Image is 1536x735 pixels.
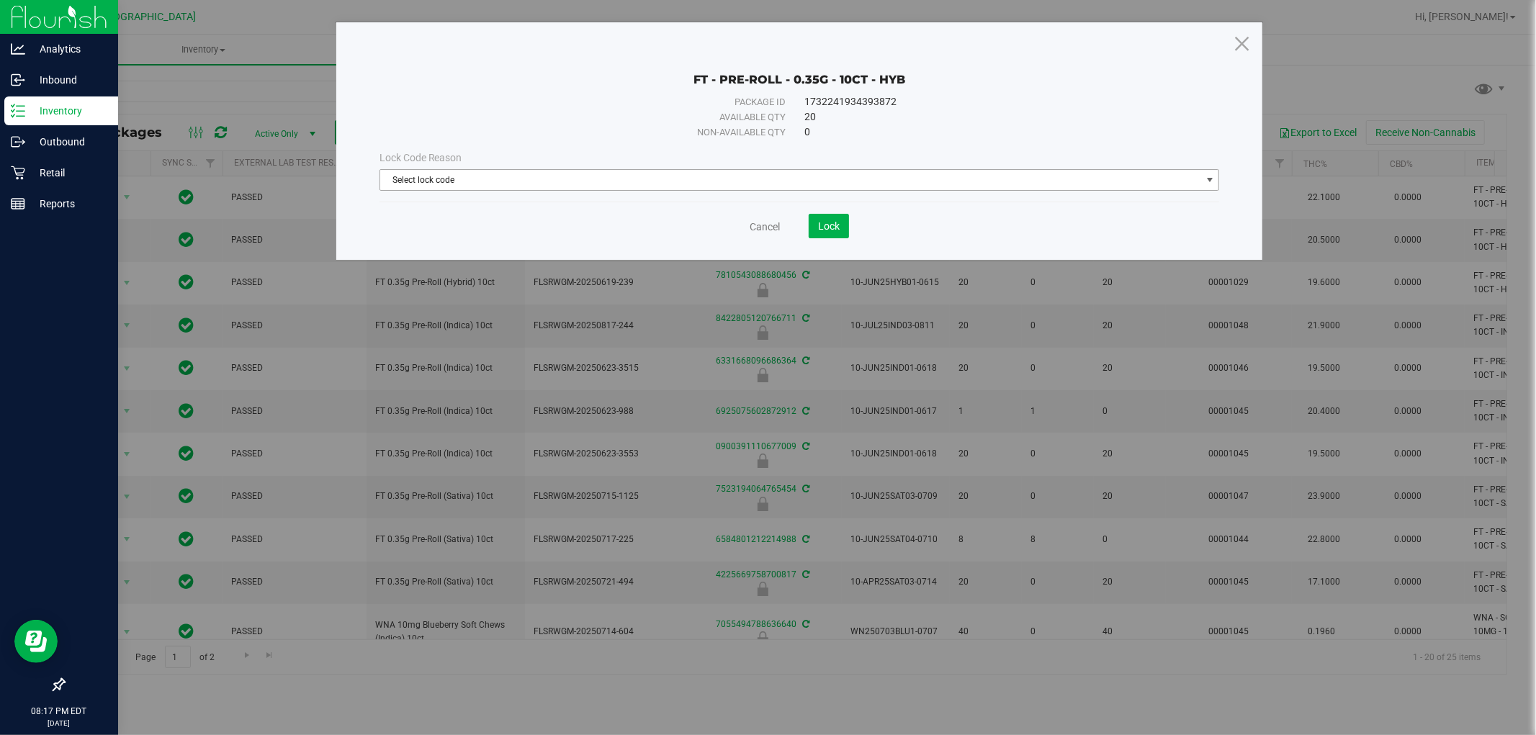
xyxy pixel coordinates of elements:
[14,620,58,663] iframe: Resource center
[416,125,786,140] div: Non-available qty
[11,42,25,56] inline-svg: Analytics
[750,220,780,234] a: Cancel
[416,95,786,109] div: Package ID
[6,718,112,729] p: [DATE]
[11,166,25,180] inline-svg: Retail
[11,135,25,149] inline-svg: Outbound
[379,152,462,163] span: Lock Code Reason
[380,170,1201,190] span: Select lock code
[804,109,1182,125] div: 20
[818,220,840,232] span: Lock
[11,104,25,118] inline-svg: Inventory
[25,40,112,58] p: Analytics
[804,125,1182,140] div: 0
[379,51,1220,87] div: FT - PRE-ROLL - 0.35G - 10CT - HYB
[1200,170,1218,190] span: select
[809,214,849,238] button: Lock
[25,195,112,212] p: Reports
[11,73,25,87] inline-svg: Inbound
[804,94,1182,109] div: 1732241934393872
[25,102,112,120] p: Inventory
[11,197,25,211] inline-svg: Reports
[25,71,112,89] p: Inbound
[416,110,786,125] div: Available qty
[25,133,112,150] p: Outbound
[6,705,112,718] p: 08:17 PM EDT
[25,164,112,181] p: Retail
